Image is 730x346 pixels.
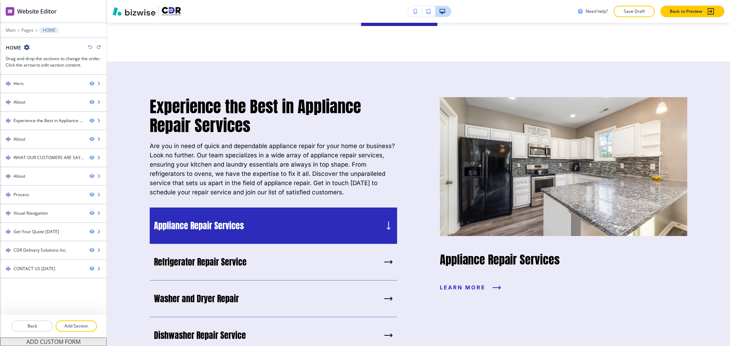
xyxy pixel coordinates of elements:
[154,257,247,267] p: Refrigerator Repair Service
[586,8,608,15] h3: Need help?
[6,137,11,142] img: Drag
[39,27,59,33] button: HOME
[14,229,59,235] div: Get Your Quote Today
[6,100,11,105] img: Drag
[150,244,397,281] button: Refrigerator Repair Service
[6,192,11,197] img: Drag
[12,323,52,329] p: Back
[6,81,11,86] img: Drag
[113,7,155,16] img: Bizwise Logo
[150,141,397,197] p: Are you in need of quick and dependable appliance repair for your home or business? Look no furth...
[14,80,24,87] div: Hero
[14,247,67,253] div: CDR Delivery Solutions Inc.
[6,229,11,234] img: Drag
[623,8,646,15] p: Save Draft
[14,192,29,198] div: Process
[154,330,246,341] p: Dishwasher Repair Service
[6,211,11,216] img: Drag
[6,266,11,271] img: Drag
[150,208,397,244] button: Appliance Repair Services
[56,323,96,329] p: Add Section
[21,28,34,33] button: Pages
[162,7,181,16] img: Your Logo
[6,174,11,179] img: Drag
[11,320,53,332] button: Back
[440,97,687,236] img: 9ae3dc9f5005a0b546b4cfa37eb3b905.webp
[154,293,239,304] p: Washer and Dryer Repair
[6,56,101,68] h3: Drag and drop the sections to change the order. Click the arrow to edit section content.
[154,220,244,231] p: Appliance Repair Services
[613,6,655,17] button: Save Draft
[14,136,25,142] div: About
[6,248,11,253] img: Drag
[150,97,397,135] p: Experience the Best in Appliance Repair Services
[440,253,687,267] p: Appliance Repair Services
[14,117,84,124] div: Experience the Best in Appliance Repair Services
[43,28,56,33] p: HOME
[6,7,14,16] img: editor icon
[14,99,25,105] div: About
[440,278,501,297] button: learn more
[6,28,16,33] button: Main
[14,266,55,272] div: CONTACT US TODAY
[56,320,97,332] button: Add Section
[6,118,11,123] img: Drag
[14,210,48,216] div: Visual Navigation
[150,281,397,317] button: Washer and Dryer Repair
[660,6,724,17] button: Back to Preview
[6,155,11,160] img: Drag
[6,44,21,51] h2: HOME
[14,154,84,161] div: WHAT OUR CUSTOMERS ARE SAYING
[14,173,25,179] div: About
[440,283,485,292] span: learn more
[670,8,702,15] p: Back to Preview
[17,7,57,16] h2: Website Editor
